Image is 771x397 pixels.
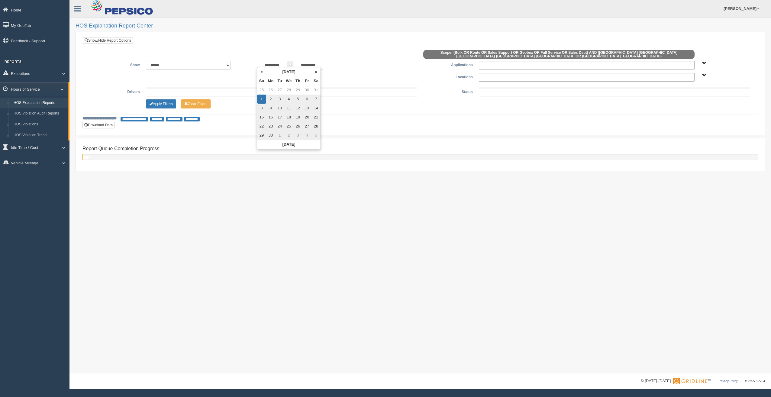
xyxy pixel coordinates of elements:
a: HOS Violation Trend [11,130,68,141]
td: 6 [302,95,311,104]
td: 29 [293,86,302,95]
a: HOS Violation Audit Reports [11,108,68,119]
td: 28 [284,86,293,95]
td: 15 [257,113,266,122]
th: We [284,76,293,86]
td: 18 [284,113,293,122]
button: Change Filter Options [146,99,176,108]
td: 2 [266,95,275,104]
th: Fr [302,76,311,86]
th: [DATE] [257,140,321,149]
td: 25 [284,122,293,131]
th: Su [257,76,266,86]
th: » [311,67,321,76]
button: Change Filter Options [181,99,211,108]
td: 11 [284,104,293,113]
h2: HOS Explanation Report Center [76,23,765,29]
td: 31 [311,86,321,95]
td: 14 [311,104,321,113]
th: « [257,67,266,76]
img: Gridline [673,378,707,384]
th: Mo [266,76,275,86]
th: Sa [311,76,321,86]
label: Status [420,88,476,95]
td: 4 [302,131,311,140]
span: Scope: (Bulk OR Route OR Sales Support OR Geobox OR Full Service OR Sales Dept) AND ([GEOGRAPHIC_... [423,50,695,59]
td: 10 [275,104,284,113]
label: Locations [420,73,476,80]
span: to [287,61,293,70]
span: v. 2025.5.2764 [745,379,765,383]
td: 1 [275,131,284,140]
td: 8 [257,104,266,113]
td: 24 [275,122,284,131]
a: HOS Violations [11,119,68,130]
a: HOS Explanation Reports [11,98,68,108]
td: 12 [293,104,302,113]
td: 5 [293,95,302,104]
td: 23 [266,122,275,131]
a: Privacy Policy [719,379,737,383]
th: Th [293,76,302,86]
td: 4 [284,95,293,104]
td: 16 [266,113,275,122]
label: Applications [420,61,476,68]
td: 2 [284,131,293,140]
td: 30 [266,131,275,140]
td: 25 [257,86,266,95]
th: [DATE] [266,67,311,76]
td: 29 [257,131,266,140]
td: 22 [257,122,266,131]
label: Drivers [87,88,143,95]
th: Tu [275,76,284,86]
td: 3 [293,131,302,140]
td: 7 [311,95,321,104]
td: 28 [311,122,321,131]
td: 27 [275,86,284,95]
td: 13 [302,104,311,113]
td: 20 [302,113,311,122]
td: 3 [275,95,284,104]
h4: Report Queue Completion Progress: [82,146,758,151]
td: 5 [311,131,321,140]
a: Show/Hide Report Options [83,37,133,44]
td: 17 [275,113,284,122]
td: 19 [293,113,302,122]
td: 26 [293,122,302,131]
button: Download Data [82,122,115,128]
td: 27 [302,122,311,131]
td: 9 [266,104,275,113]
td: 30 [302,86,311,95]
td: 1 [257,95,266,104]
td: 21 [311,113,321,122]
div: © [DATE]-[DATE] - ™ [641,378,765,384]
td: 26 [266,86,275,95]
label: Show [87,61,143,68]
